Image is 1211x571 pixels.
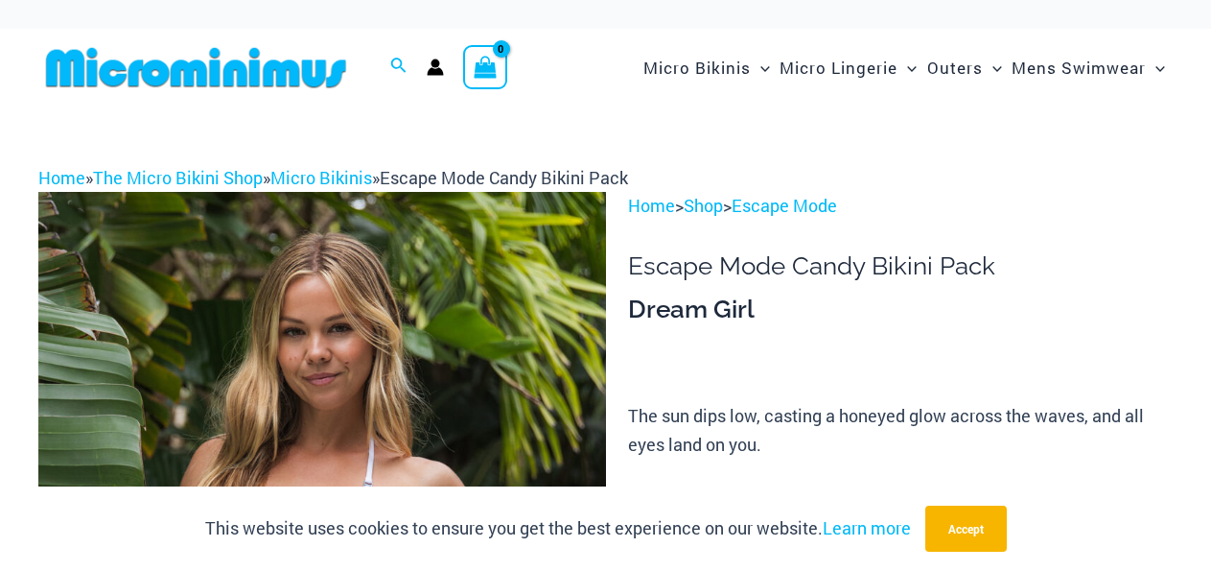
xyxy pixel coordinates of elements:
a: Home [628,194,675,217]
a: Mens SwimwearMenu ToggleMenu Toggle [1007,38,1170,97]
span: Micro Bikinis [643,43,751,92]
a: Escape Mode [732,194,837,217]
a: Home [38,166,85,189]
span: Escape Mode Candy Bikini Pack [380,166,628,189]
span: Menu Toggle [897,43,917,92]
a: Shop [684,194,723,217]
a: Learn more [823,516,911,539]
span: Micro Lingerie [780,43,897,92]
a: Micro BikinisMenu ToggleMenu Toggle [639,38,775,97]
button: Accept [925,506,1007,552]
span: Mens Swimwear [1012,43,1146,92]
img: MM SHOP LOGO FLAT [38,46,354,89]
span: Menu Toggle [983,43,1002,92]
a: Micro Bikinis [270,166,372,189]
span: Outers [927,43,983,92]
span: Menu Toggle [1146,43,1165,92]
p: This website uses cookies to ensure you get the best experience on our website. [205,514,911,543]
nav: Site Navigation [636,36,1173,100]
h1: Escape Mode Candy Bikini Pack [628,251,1173,281]
h3: Dream Girl [628,294,1173,326]
a: Micro LingerieMenu ToggleMenu Toggle [775,38,921,97]
a: Search icon link [390,55,408,80]
span: Menu Toggle [751,43,770,92]
a: Account icon link [427,59,444,76]
a: OutersMenu ToggleMenu Toggle [922,38,1007,97]
span: » » » [38,166,628,189]
a: The Micro Bikini Shop [93,166,263,189]
a: View Shopping Cart, empty [463,45,507,89]
p: > > [628,192,1173,221]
